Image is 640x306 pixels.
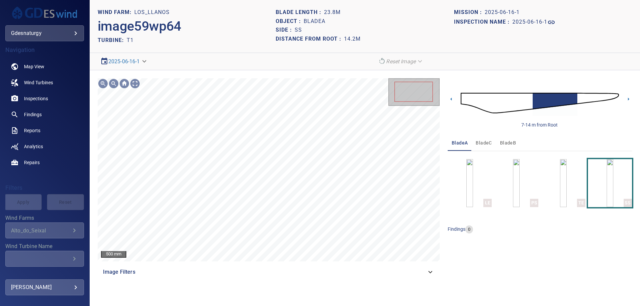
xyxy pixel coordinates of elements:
[485,9,520,16] h1: 2025-06-16-1
[304,18,325,25] h1: bladeA
[500,139,516,147] span: bladeB
[607,159,613,207] a: SS
[11,5,78,20] img: gdesnaturgy-logo
[461,84,619,122] img: d
[588,159,632,207] button: SS
[5,222,84,238] div: Wind Farms
[108,58,140,65] a: 2025-06-16-1
[5,47,84,53] h4: Navigation
[530,199,538,207] div: PS
[98,9,134,16] h1: WIND FARM:
[119,78,130,89] div: Go home
[98,56,151,67] div: 2025-06-16-1
[448,226,465,232] span: findings
[11,282,78,293] div: [PERSON_NAME]
[577,199,585,207] div: TE
[24,111,42,118] span: Findings
[5,25,84,41] div: gdesnaturgy
[5,184,84,191] h4: Filters
[276,36,344,42] h1: Distance from root :
[98,18,181,34] h2: image59wp64
[386,58,416,65] em: Reset Image
[276,18,304,25] h1: Object :
[375,56,426,67] div: Reset Image
[624,199,632,207] div: SS
[494,159,538,207] button: PS
[127,37,134,43] h2: T1
[512,19,547,25] h1: 2025-06-16-1
[5,154,84,170] a: repairs noActive
[24,95,48,102] span: Inspections
[276,9,324,16] h1: Blade length :
[513,159,520,207] a: PS
[452,139,468,147] span: bladeA
[103,268,426,276] span: Image Filters
[541,159,585,207] button: TE
[24,79,53,86] span: Wind Turbines
[134,9,170,16] h1: Los_Llanos
[483,199,492,207] div: LE
[465,226,473,233] span: 0
[5,107,84,123] a: findings noActive
[98,264,440,280] div: Image Filters
[276,27,295,33] h1: Side :
[5,123,84,139] a: reports noActive
[24,127,40,134] span: Reports
[11,227,70,234] div: Alto_do_Seixal
[466,159,473,207] a: LE
[512,18,555,26] a: 2025-06-16-1
[454,9,485,16] h1: Mission :
[295,27,302,33] h1: SS
[108,78,119,89] div: Zoom out
[24,63,44,70] span: Map View
[5,244,84,249] label: Wind Turbine Name
[24,143,43,150] span: Analytics
[454,19,512,25] h1: Inspection name :
[560,159,567,207] a: TE
[5,215,84,221] label: Wind Farms
[24,159,40,166] span: Repairs
[448,159,492,207] button: LE
[5,251,84,267] div: Wind Turbine Name
[5,75,84,91] a: windturbines noActive
[324,9,341,16] h1: 23.8m
[130,78,140,89] div: Toggle full page
[476,139,492,147] span: bladeC
[5,59,84,75] a: map noActive
[521,122,558,128] div: 7-14 m from Root
[5,139,84,154] a: analytics noActive
[98,78,108,89] div: Zoom in
[5,91,84,107] a: inspections noActive
[344,36,361,42] h1: 14.2m
[11,28,78,39] div: gdesnaturgy
[98,37,127,43] h2: TURBINE:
